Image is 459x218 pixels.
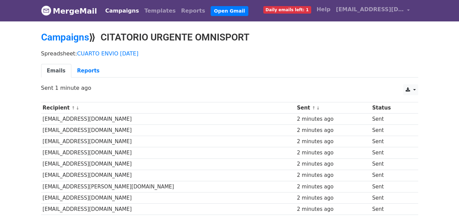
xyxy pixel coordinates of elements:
td: [EMAIL_ADDRESS][DOMAIN_NAME] [41,147,296,158]
td: Sent [371,114,412,125]
a: ↓ [316,105,320,111]
td: [EMAIL_ADDRESS][DOMAIN_NAME] [41,158,296,170]
a: Daily emails left: 1 [261,3,314,16]
a: Reports [71,64,105,78]
td: [EMAIL_ADDRESS][DOMAIN_NAME] [41,203,296,215]
img: MergeMail logo [41,5,51,16]
a: Reports [178,4,208,18]
td: Sent [371,203,412,215]
td: Sent [371,170,412,181]
a: Templates [142,4,178,18]
a: Campaigns [103,4,142,18]
a: [EMAIL_ADDRESS][DOMAIN_NAME] [333,3,413,19]
td: [EMAIL_ADDRESS][PERSON_NAME][DOMAIN_NAME] [41,181,296,192]
td: [EMAIL_ADDRESS][DOMAIN_NAME] [41,114,296,125]
td: [EMAIL_ADDRESS][DOMAIN_NAME] [41,192,296,203]
a: MergeMail [41,4,97,18]
td: Sent [371,125,412,136]
a: Campaigns [41,32,89,43]
div: 2 minutes ago [297,127,369,134]
h2: ⟫ CITATORIO URGENTE OMNISPORT [41,32,418,43]
div: 2 minutes ago [297,149,369,157]
p: Sent 1 minute ago [41,84,418,91]
a: ↓ [76,105,80,111]
td: Sent [371,192,412,203]
div: 2 minutes ago [297,138,369,146]
th: Sent [295,102,370,114]
div: 2 minutes ago [297,115,369,123]
div: 2 minutes ago [297,205,369,213]
td: Sent [371,181,412,192]
th: Status [371,102,412,114]
th: Recipient [41,102,296,114]
span: [EMAIL_ADDRESS][DOMAIN_NAME] [336,5,404,14]
a: ↑ [312,105,316,111]
p: Spreadsheet: [41,50,418,57]
td: [EMAIL_ADDRESS][DOMAIN_NAME] [41,136,296,147]
div: 2 minutes ago [297,160,369,168]
a: Open Gmail [211,6,248,16]
span: Daily emails left: 1 [263,6,311,14]
td: Sent [371,158,412,170]
td: [EMAIL_ADDRESS][DOMAIN_NAME] [41,170,296,181]
div: 2 minutes ago [297,171,369,179]
div: 2 minutes ago [297,194,369,202]
td: Sent [371,147,412,158]
a: ↑ [71,105,75,111]
div: 2 minutes ago [297,183,369,191]
td: Sent [371,136,412,147]
td: [EMAIL_ADDRESS][DOMAIN_NAME] [41,125,296,136]
a: Help [314,3,333,16]
a: CUARTO ENVIO [DATE] [77,50,139,57]
a: Emails [41,64,71,78]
